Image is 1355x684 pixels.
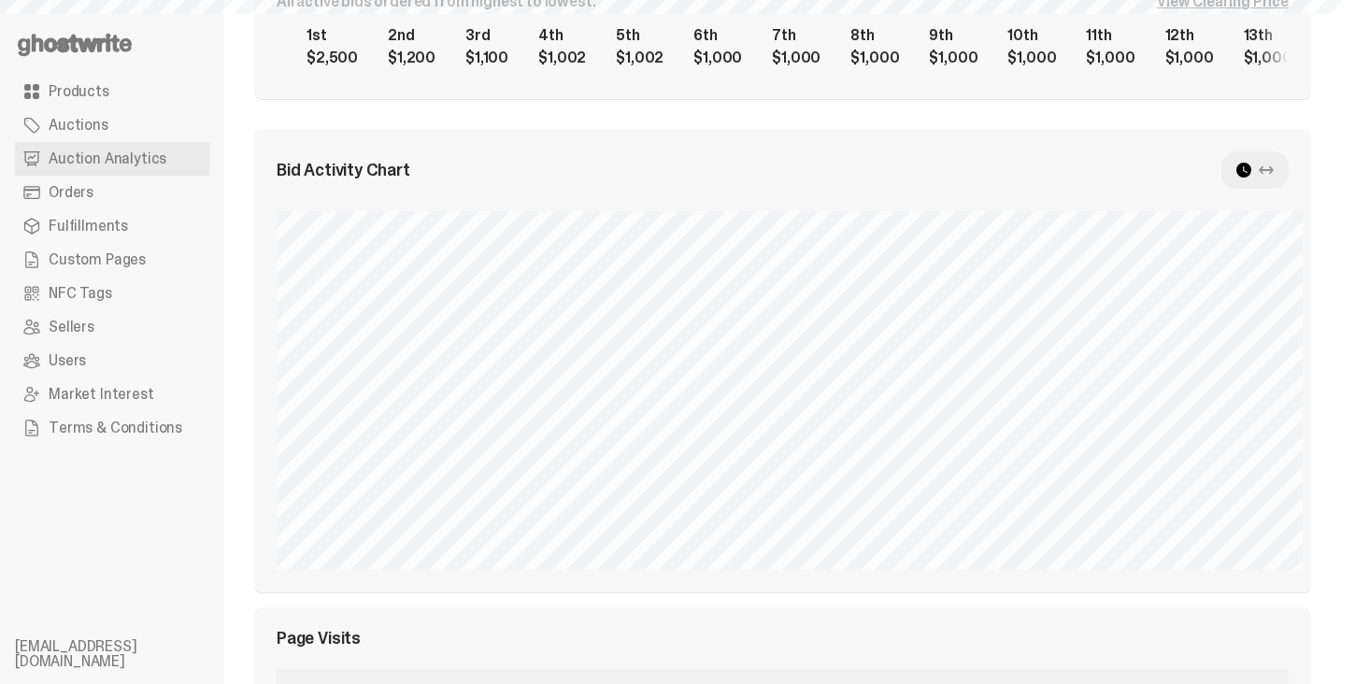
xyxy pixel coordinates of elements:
[15,310,209,344] a: Sellers
[49,252,146,267] span: Custom Pages
[850,50,899,65] div: $1,000
[929,28,977,43] div: 9th
[616,28,663,43] div: 5th
[277,162,410,178] span: Bid Activity Chart
[49,84,109,99] span: Products
[49,219,128,234] span: Fulfillments
[538,50,586,65] div: $1,002
[616,50,663,65] div: $1,002
[1086,50,1134,65] div: $1,000
[307,28,358,43] div: 1st
[1244,28,1292,43] div: 13th
[693,28,742,43] div: 6th
[772,28,820,43] div: 7th
[15,142,209,176] a: Auction Analytics
[388,50,435,65] div: $1,200
[15,344,209,378] a: Users
[15,411,209,445] a: Terms & Conditions
[15,378,209,411] a: Market Interest
[929,50,977,65] div: $1,000
[1244,50,1292,65] div: $1,000
[15,277,209,310] a: NFC Tags
[693,50,742,65] div: $1,000
[465,50,508,65] div: $1,100
[1165,28,1214,43] div: 12th
[49,286,112,301] span: NFC Tags
[15,639,239,669] li: [EMAIL_ADDRESS][DOMAIN_NAME]
[277,630,361,647] span: Page Visits
[15,75,209,108] a: Products
[15,243,209,277] a: Custom Pages
[307,50,358,65] div: $2,500
[1007,50,1056,65] div: $1,000
[850,28,899,43] div: 8th
[388,28,435,43] div: 2nd
[1086,28,1134,43] div: 11th
[15,209,209,243] a: Fulfillments
[49,320,94,335] span: Sellers
[49,353,86,368] span: Users
[1007,28,1056,43] div: 10th
[465,28,508,43] div: 3rd
[772,50,820,65] div: $1,000
[1165,50,1214,65] div: $1,000
[49,118,108,133] span: Auctions
[49,151,166,166] span: Auction Analytics
[49,185,93,200] span: Orders
[49,420,182,435] span: Terms & Conditions
[15,176,209,209] a: Orders
[538,28,586,43] div: 4th
[15,108,209,142] a: Auctions
[49,387,154,402] span: Market Interest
